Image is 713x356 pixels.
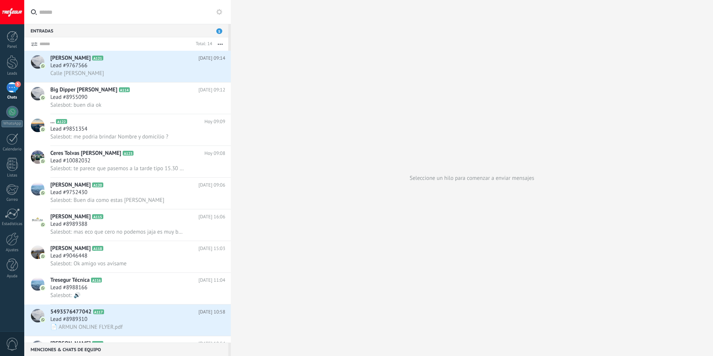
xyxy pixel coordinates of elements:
img: icon [40,285,45,291]
span: [PERSON_NAME] [50,54,91,62]
span: Lead #10082032 [50,157,91,165]
img: icon [40,95,45,100]
span: 5493576477042 [50,308,92,316]
span: A123 [123,151,134,156]
div: Correo [1,197,23,202]
span: Salesbot: mas eco que cero no podemos jaja es muy buena propuesta [50,228,184,235]
div: Ajustes [1,248,23,253]
a: avataricon[PERSON_NAME]A120[DATE] 09:06Lead #9752430Salesbot: Buen dia como estas [PERSON_NAME] [24,178,231,209]
span: [DATE] 09:12 [198,86,225,94]
span: [PERSON_NAME] [50,340,91,347]
span: Salesbot: Ok amigo vos avísame [50,260,126,267]
div: WhatsApp [1,120,23,127]
span: A113 [92,341,103,346]
span: Salesbot: buen dia ok [50,102,101,109]
span: [DATE] 09:14 [198,54,225,62]
span: A116 [91,278,102,282]
span: [DATE] 11:04 [198,277,225,284]
span: A115 [92,214,103,219]
span: ... [50,118,54,125]
div: Total: 14 [193,40,212,48]
div: Entradas [24,24,228,37]
div: Listas [1,173,23,178]
span: [DATE] 10:54 [198,340,225,347]
span: [DATE] 16:06 [198,213,225,221]
a: avatariconCeres Tolvas [PERSON_NAME]A123Hoy 09:08Lead #10082032Salesbot: te parece que pasemos a ... [24,146,231,177]
span: [PERSON_NAME] [50,245,91,252]
span: Big Dipper [PERSON_NAME] [50,86,117,94]
a: avataricon[PERSON_NAME]A115[DATE] 16:06Lead #8989388Salesbot: mas eco que cero no podemos jaja es... [24,209,231,241]
span: Tresegur Técnica [50,277,89,284]
a: avataricon[PERSON_NAME]A118[DATE] 15:03Lead #9046448Salesbot: Ok amigo vos avísame [24,241,231,272]
span: Salesbot: Buen dia como estas [PERSON_NAME] [50,197,164,204]
a: avataricon...A122Hoy 09:09Lead #9851354Salesbot: me podria brindar Nombre y domicilio ? [24,114,231,146]
span: 📄 ARMUN ONLINE FLYER.pdf [50,324,123,331]
div: Panel [1,44,23,49]
span: [DATE] 10:58 [198,308,225,316]
div: Menciones & Chats de equipo [24,343,228,356]
img: icon [40,63,45,69]
span: A121 [92,56,103,60]
span: Lead #8955090 [50,94,87,101]
div: Chats [1,95,23,100]
span: Salesbot: 🔊 [50,292,81,299]
div: Leads [1,71,23,76]
img: icon [40,190,45,196]
span: [PERSON_NAME] [50,181,91,189]
span: Hoy 09:09 [204,118,225,125]
img: icon [40,317,45,322]
img: icon [40,127,45,132]
span: A114 [119,87,130,92]
span: Salesbot: me podria brindar Nombre y domicilio ? [50,133,168,140]
span: 5 [216,28,222,34]
span: [DATE] 15:03 [198,245,225,252]
span: 5 [15,81,21,87]
span: Lead #8988166 [50,284,87,291]
div: Estadísticas [1,222,23,227]
span: Lead #9752430 [50,189,87,196]
span: Lead #9046448 [50,252,87,260]
img: icon [40,254,45,259]
span: A117 [93,309,104,314]
span: A118 [92,246,103,251]
span: A122 [56,119,67,124]
a: avataricon[PERSON_NAME]A121[DATE] 09:14Lead #9767566Calle [PERSON_NAME] [24,51,231,82]
span: Lead #8989310 [50,316,87,323]
a: avatariconTresegur TécnicaA116[DATE] 11:04Lead #8988166Salesbot: 🔊 [24,273,231,304]
span: Salesbot: te parece que pasemos a la tarde tipo 15.30 aprox a verificar ? [50,165,184,172]
img: icon [40,159,45,164]
span: [PERSON_NAME] [50,213,91,221]
span: Ceres Tolvas [PERSON_NAME] [50,150,121,157]
span: Lead #9851354 [50,125,87,133]
span: Calle [PERSON_NAME] [50,70,104,77]
a: avataricon5493576477042A117[DATE] 10:58Lead #8989310📄 ARMUN ONLINE FLYER.pdf [24,305,231,336]
img: icon [40,222,45,227]
span: A120 [92,182,103,187]
span: Lead #9767566 [50,62,87,69]
a: avatariconBig Dipper [PERSON_NAME]A114[DATE] 09:12Lead #8955090Salesbot: buen dia ok [24,82,231,114]
div: Calendario [1,147,23,152]
span: Hoy 09:08 [204,150,225,157]
div: Ayuda [1,274,23,279]
span: Lead #8989388 [50,221,87,228]
span: [DATE] 09:06 [198,181,225,189]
